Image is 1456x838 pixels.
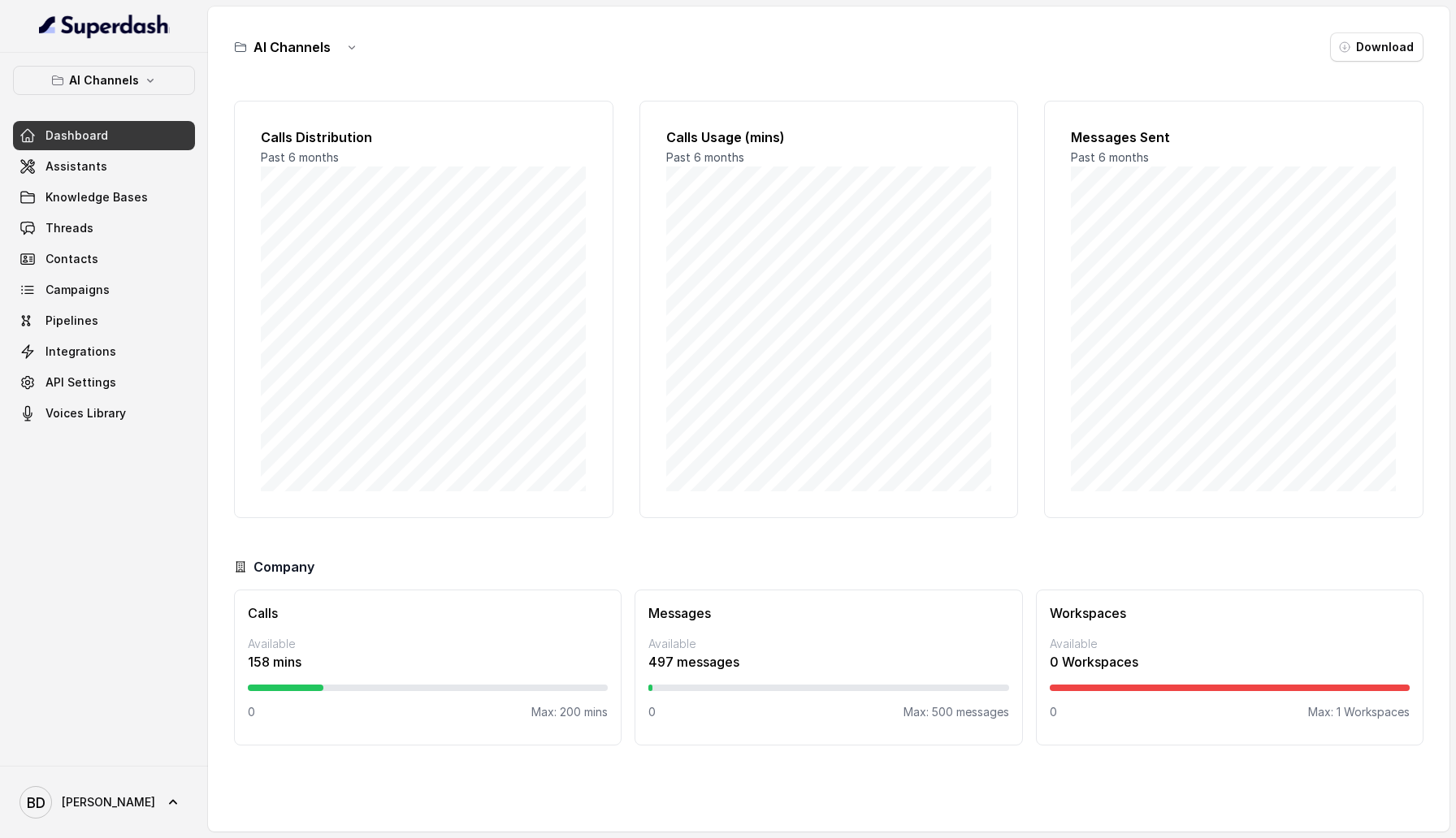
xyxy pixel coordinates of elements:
[13,275,195,305] a: Campaigns
[648,704,656,720] p: 0
[13,152,195,181] a: Assistants
[1050,603,1410,623] h3: Workspaces
[45,313,98,329] span: Pipelines
[648,636,1008,652] p: Available
[45,405,126,421] span: Voices Library
[1330,32,1423,62] button: Download
[253,557,314,577] h3: Company
[45,127,108,144] span: Dashboard
[69,71,139,90] p: AI Channels
[1050,652,1410,672] p: 0 Workspaces
[27,794,45,811] text: BD
[13,399,195,428] a: Voices Library
[248,603,608,623] h3: Calls
[248,652,608,672] p: 158 mins
[13,214,195,243] a: Threads
[13,121,195,150] a: Dashboard
[261,150,339,164] span: Past 6 months
[13,306,195,335] a: Pipelines
[62,794,155,810] span: [PERSON_NAME]
[253,37,331,57] h3: AI Channels
[531,704,608,720] p: Max: 200 mins
[666,150,744,164] span: Past 6 months
[1050,704,1057,720] p: 0
[1308,704,1410,720] p: Max: 1 Workspaces
[13,337,195,366] a: Integrations
[39,13,170,39] img: light.svg
[45,343,116,360] span: Integrations
[45,251,98,267] span: Contacts
[13,368,195,397] a: API Settings
[45,158,107,175] span: Assistants
[45,374,116,391] span: API Settings
[666,127,992,147] h2: Calls Usage (mins)
[13,66,195,95] button: AI Channels
[648,652,1008,672] p: 497 messages
[648,603,1008,623] h3: Messages
[1050,636,1410,652] p: Available
[45,189,148,205] span: Knowledge Bases
[248,704,255,720] p: 0
[45,282,110,298] span: Campaigns
[45,220,93,236] span: Threads
[1071,127,1397,147] h2: Messages Sent
[13,244,195,274] a: Contacts
[261,127,587,147] h2: Calls Distribution
[248,636,608,652] p: Available
[13,780,195,825] a: [PERSON_NAME]
[13,183,195,212] a: Knowledge Bases
[1071,150,1149,164] span: Past 6 months
[903,704,1009,720] p: Max: 500 messages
